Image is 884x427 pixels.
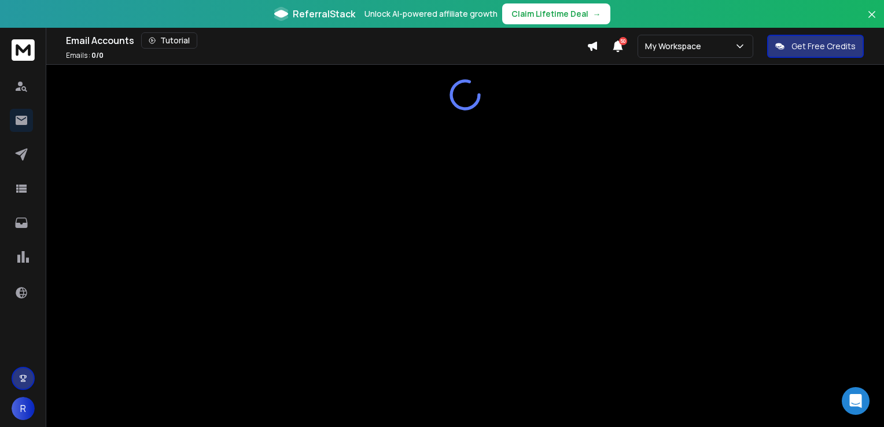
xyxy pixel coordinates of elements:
div: Open Intercom Messenger [842,387,870,415]
button: Claim Lifetime Deal→ [502,3,610,24]
p: Get Free Credits [791,41,856,52]
button: R [12,397,35,420]
button: Tutorial [141,32,197,49]
p: Unlock AI-powered affiliate growth [364,8,498,20]
span: 0 / 0 [91,50,104,60]
span: → [593,8,601,20]
span: ReferralStack [293,7,355,21]
span: 50 [619,37,627,45]
button: Get Free Credits [767,35,864,58]
p: Emails : [66,51,104,60]
p: My Workspace [645,41,706,52]
button: Close banner [864,7,879,35]
div: Email Accounts [66,32,587,49]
